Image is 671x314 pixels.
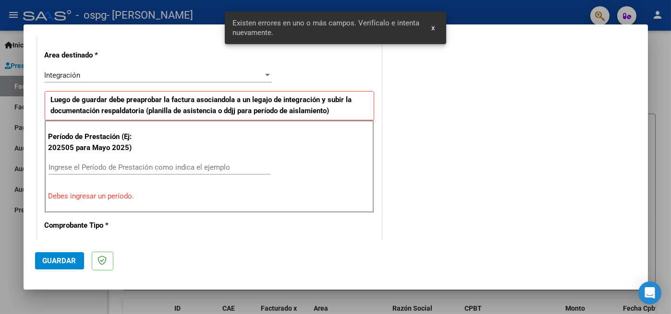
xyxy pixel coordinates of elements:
[35,252,84,269] button: Guardar
[45,50,144,61] p: Area destinado *
[49,191,370,202] p: Debes ingresar un período.
[45,71,81,80] span: Integración
[232,18,420,37] span: Existen errores en uno o más campos. Verifícalo e intenta nuevamente.
[431,23,435,32] span: x
[45,220,144,231] p: Comprobante Tipo *
[43,256,76,265] span: Guardar
[638,281,661,304] div: Open Intercom Messenger
[424,19,442,36] button: x
[49,131,145,153] p: Período de Prestación (Ej: 202505 para Mayo 2025)
[51,95,352,115] strong: Luego de guardar debe preaprobar la factura asociandola a un legajo de integración y subir la doc...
